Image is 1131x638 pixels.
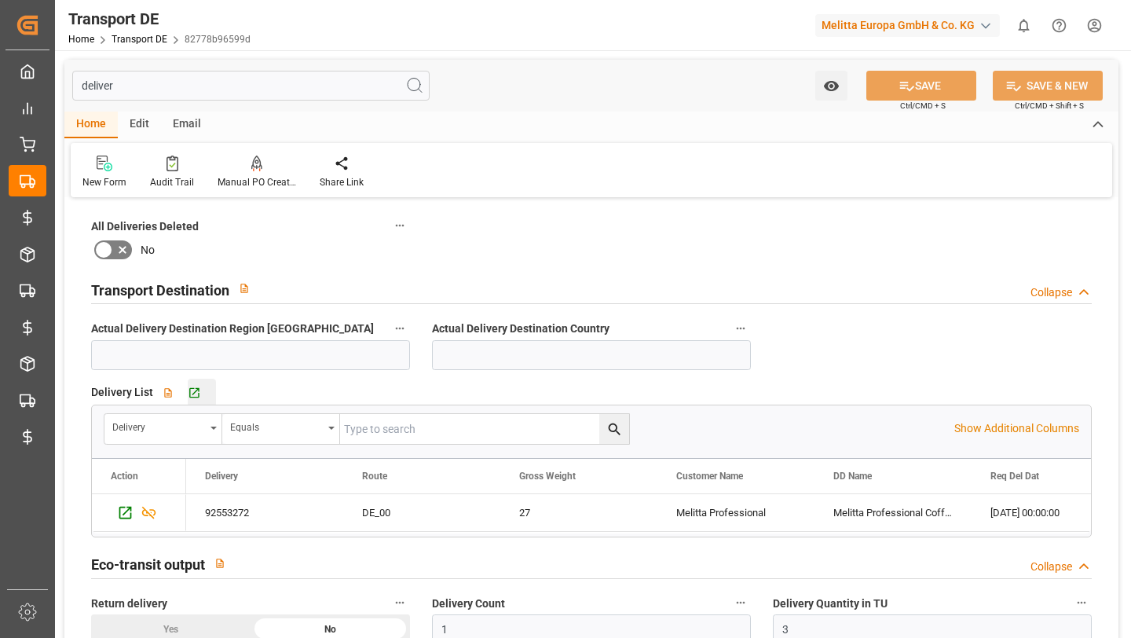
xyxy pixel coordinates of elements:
span: No [141,242,155,258]
div: Manual PO Creation [218,175,296,189]
div: Melitta Professional [657,494,814,531]
div: Melitta Europa GmbH & Co. KG [815,14,1000,37]
span: Actual Delivery Destination Region [GEOGRAPHIC_DATA] [91,321,374,337]
button: open menu [815,71,847,101]
button: show 0 new notifications [1006,8,1041,43]
span: DD Name [833,471,872,482]
button: open menu [104,414,222,444]
button: View description [205,548,235,578]
button: Actual Delivery Destination Region [GEOGRAPHIC_DATA] [390,318,410,339]
span: Delivery Quantity in TU [773,596,888,612]
button: Delivery Quantity in TU [1071,592,1092,613]
div: Collapse [1030,284,1072,301]
div: Press SPACE to select this row. [92,494,186,532]
button: Melitta Europa GmbH & Co. KG [815,10,1006,40]
input: Type to search [340,414,629,444]
div: Audit Trail [150,175,194,189]
button: search button [599,414,629,444]
div: Collapse [1030,559,1072,575]
span: Return delivery [91,596,167,612]
input: Search Fields [72,71,430,101]
div: Equals [230,416,323,434]
div: DE_00 [343,494,500,531]
button: View description [229,273,259,303]
div: Email [161,112,213,138]
div: [DATE] 00:00:00 [972,494,1129,531]
div: Melitta Professional Coffee Solutio [814,494,972,531]
div: Share Link [320,175,364,189]
button: Actual Delivery Destination Country [730,318,751,339]
h2: Eco-transit output [91,554,205,575]
button: Delivery Count [730,592,751,613]
span: Customer Name [676,471,743,482]
span: Delivery [205,471,238,482]
div: Delivery [112,416,205,434]
div: 92553272 [186,494,343,531]
div: Home [64,112,118,138]
button: Help Center [1041,8,1077,43]
button: Return delivery [390,592,410,613]
span: Delivery List [91,384,153,401]
a: Transport DE [112,34,167,45]
span: Actual Delivery Destination Country [432,321,609,337]
span: Delivery Count [432,596,505,612]
span: Route [362,471,387,482]
span: Req Del Dat [990,471,1039,482]
span: All Deliveries Deleted [91,218,199,235]
span: Ctrl/CMD + S [900,100,946,112]
a: Home [68,34,94,45]
div: Transport DE [68,7,251,31]
p: Show Additional Columns [954,420,1079,437]
div: New Form [82,175,126,189]
button: SAVE [866,71,976,101]
div: 27 [500,494,657,531]
button: SAVE & NEW [993,71,1103,101]
button: All Deliveries Deleted [390,215,410,236]
h2: Transport Destination [91,280,229,301]
button: open menu [222,414,340,444]
div: Edit [118,112,161,138]
span: Gross Weight [519,471,576,482]
span: Ctrl/CMD + Shift + S [1015,100,1084,112]
div: Action [111,471,138,482]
